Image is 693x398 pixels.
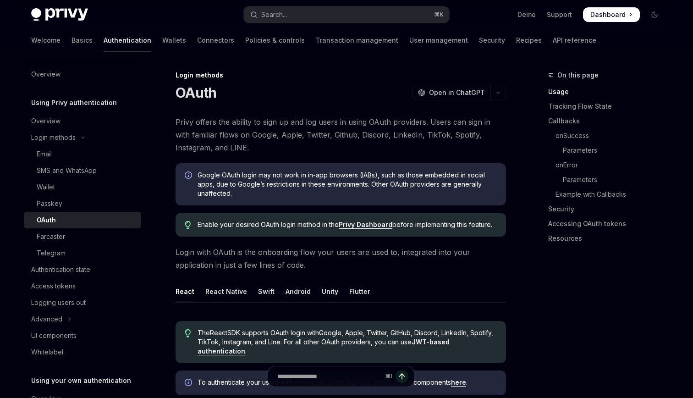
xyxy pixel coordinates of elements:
a: Callbacks [548,114,669,128]
div: React Native [205,281,247,302]
h5: Using Privy authentication [31,97,117,108]
div: Flutter [349,281,370,302]
div: UI components [31,330,77,341]
a: Overview [24,66,141,83]
a: Wallets [162,29,186,51]
input: Ask a question... [277,366,381,387]
div: Passkey [37,198,62,209]
div: Swift [258,281,275,302]
a: Example with Callbacks [548,187,669,202]
a: Resources [548,231,669,246]
span: The React SDK supports OAuth login with Google, Apple, Twitter, GitHub, Discord, LinkedIn, Spotif... [198,328,497,356]
button: Send message [396,370,408,383]
a: Parameters [548,143,669,158]
a: Authentication [104,29,151,51]
a: Recipes [516,29,542,51]
a: Authentication state [24,261,141,278]
svg: Tip [185,221,191,229]
button: Toggle Advanced section [24,311,141,327]
div: React [176,281,194,302]
svg: Tip [185,329,191,337]
a: Overview [24,113,141,129]
a: Email [24,146,141,162]
div: Search... [261,9,287,20]
a: Tracking Flow State [548,99,669,114]
span: Google OAuth login may not work in in-app browsers (IABs), such as those embedded in social apps,... [198,171,497,198]
a: Accessing OAuth tokens [548,216,669,231]
button: Open search [244,6,449,23]
div: SMS and WhatsApp [37,165,97,176]
a: Dashboard [583,7,640,22]
div: Login methods [31,132,76,143]
div: Advanced [31,314,62,325]
div: Whitelabel [31,347,63,358]
button: Toggle Login methods section [24,129,141,146]
a: Security [548,202,669,216]
img: dark logo [31,8,88,21]
a: OAuth [24,212,141,228]
span: Dashboard [590,10,626,19]
span: Enable your desired OAuth login method in the before implementing this feature. [198,220,497,229]
a: Transaction management [316,29,398,51]
div: Android [286,281,311,302]
div: Login methods [176,71,506,80]
h5: Using your own authentication [31,375,131,386]
div: Overview [31,116,60,127]
a: Welcome [31,29,60,51]
div: Wallet [37,182,55,193]
a: Access tokens [24,278,141,294]
div: Access tokens [31,281,76,292]
span: Privy offers the ability to sign up and log users in using OAuth providers. Users can sign in wit... [176,116,506,154]
a: Usage [548,84,669,99]
a: Privy Dashboard [339,221,392,229]
a: Connectors [197,29,234,51]
a: API reference [553,29,596,51]
a: Farcaster [24,228,141,245]
div: Telegram [37,248,66,259]
span: On this page [557,70,599,81]
span: ⌘ K [434,11,444,18]
a: Parameters [548,172,669,187]
div: Logging users out [31,297,86,308]
a: Basics [71,29,93,51]
svg: Info [185,171,194,181]
a: Telegram [24,245,141,261]
a: Policies & controls [245,29,305,51]
a: Passkey [24,195,141,212]
div: Authentication state [31,264,90,275]
button: Toggle dark mode [647,7,662,22]
span: Login with OAuth is the onboarding flow your users are used to, integrated into your application ... [176,246,506,271]
a: onError [548,158,669,172]
a: Demo [517,10,536,19]
a: onSuccess [548,128,669,143]
a: SMS and WhatsApp [24,162,141,179]
a: User management [409,29,468,51]
a: Logging users out [24,294,141,311]
a: Whitelabel [24,344,141,360]
div: Overview [31,69,60,80]
div: Email [37,149,52,160]
div: Unity [322,281,338,302]
a: Wallet [24,179,141,195]
div: Farcaster [37,231,65,242]
h1: OAuth [176,84,216,101]
button: Open in ChatGPT [412,85,490,100]
div: OAuth [37,215,56,226]
a: Security [479,29,505,51]
a: Support [547,10,572,19]
a: UI components [24,327,141,344]
span: Open in ChatGPT [429,88,485,97]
